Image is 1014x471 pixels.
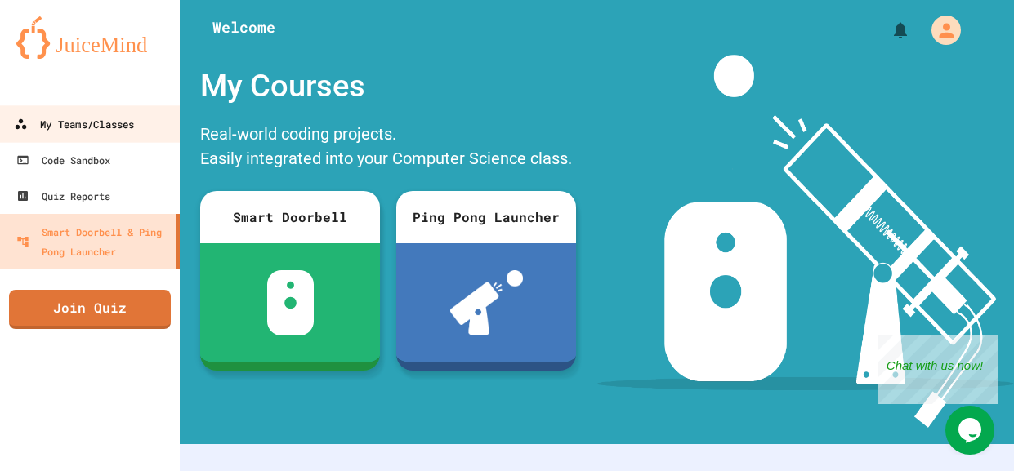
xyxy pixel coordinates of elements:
[450,270,523,335] img: ppl-with-ball.png
[16,16,163,59] img: logo-orange.svg
[16,222,170,261] div: Smart Doorbell & Ping Pong Launcher
[860,16,914,44] div: My Notifications
[267,270,314,335] img: sdb-white.svg
[14,114,134,135] div: My Teams/Classes
[9,290,171,329] a: Join Quiz
[192,118,584,179] div: Real-world coding projects. Easily integrated into your Computer Science class.
[945,406,998,455] iframe: chat widget
[914,11,965,49] div: My Account
[200,191,380,243] div: Smart Doorbell
[396,191,576,243] div: Ping Pong Launcher
[192,55,584,118] div: My Courses
[16,150,110,170] div: Code Sandbox
[16,186,110,206] div: Quiz Reports
[878,335,998,404] iframe: chat widget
